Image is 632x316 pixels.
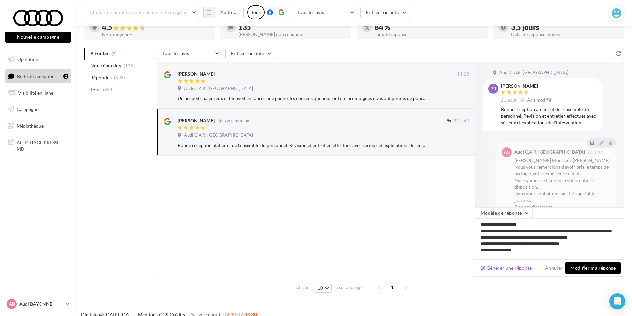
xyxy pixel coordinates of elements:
[4,69,72,83] a: Boîte de réception2
[315,284,332,293] button: 10
[203,7,244,18] button: Au total
[9,301,15,307] span: AB
[360,7,410,18] button: Filtrer par note
[178,117,215,124] div: [PERSON_NAME]
[4,102,72,116] a: Campagnes
[292,7,358,18] button: Tous les avis
[178,142,426,149] div: Bonne réception atelier et de l’ensemble du personnel. Révision et entretien effectués avec série...
[63,74,68,79] div: 2
[375,32,482,37] div: Taux de réponse
[475,207,533,219] button: Modèle de réponse
[501,97,517,103] span: 21 août
[178,71,215,77] div: [PERSON_NAME]
[587,150,603,154] span: 21 août
[157,48,223,59] button: Tous les avis
[215,7,244,18] button: Au total
[90,9,188,15] span: Choisir un point de vente ou un code magasin
[90,74,112,81] span: Répondus
[4,52,72,66] a: Opérations
[225,118,249,123] span: Avis modifié
[297,9,324,15] span: Tous les avis
[318,285,323,291] span: 10
[90,86,100,93] span: Tous
[454,118,469,124] span: 21 août
[184,86,253,92] span: Audi C.A.R. [GEOGRAPHIC_DATA]
[478,264,535,272] button: Générer une réponse
[17,56,40,62] span: Opérations
[103,87,114,92] span: (831)
[514,157,611,210] div: [PERSON_NAME] Monsieur [PERSON_NAME], Nous vous remercions d'avoir pris le temps de partager votr...
[5,32,71,43] button: Nouvelle campagne
[609,293,625,309] div: Open Intercom Messenger
[375,24,482,31] div: 84 %
[499,70,568,76] span: Audi C.A.R. [GEOGRAPHIC_DATA]
[102,24,210,31] div: 4.5
[17,138,68,152] span: AFFICHAGE PRESSE MD
[387,282,398,293] span: 1
[514,150,585,154] div: Audi C.A.R. [GEOGRAPHIC_DATA]
[19,301,63,307] p: Audi BAYONNE
[178,95,426,102] div: Un accueil chaleureux et bienveillant après une panne, les conseils qui nous ont été promulgués n...
[238,24,346,31] div: 135
[238,32,346,37] div: [PERSON_NAME] non répondus
[247,5,265,19] div: Tous
[90,62,121,69] span: Non répondus
[4,119,72,133] a: Médiathèque
[335,284,363,291] span: résultats/page
[457,71,469,77] span: 11:28
[114,75,125,80] span: (696)
[5,298,71,310] a: AB Audi BAYONNE
[84,7,200,18] button: Choisir un point de vente ou un code magasin
[4,86,72,100] a: Visibilité en ligne
[504,149,510,156] span: AC
[296,284,311,291] span: Afficher
[501,84,553,88] div: [PERSON_NAME]
[17,106,40,112] span: Campagnes
[184,132,253,138] span: Audi C.A.R. [GEOGRAPHIC_DATA]
[511,32,619,37] div: Délai de réponse moyen
[527,97,551,103] span: Avis modifié
[511,24,619,31] div: 3,5 jours
[18,90,53,95] span: Visibilité en ligne
[565,262,621,274] button: Modifier ma réponse
[162,50,189,56] span: Tous les avis
[225,48,275,59] button: Filtrer par note
[490,85,496,92] span: pr
[17,73,55,79] span: Boîte de réception
[124,63,135,68] span: (135)
[4,135,72,155] a: AFFICHAGE PRESSE MD
[17,123,44,128] span: Médiathèque
[542,264,565,272] button: Annuler
[102,32,210,37] div: Note moyenne
[501,106,598,126] div: Bonne réception atelier et de l’ensemble du personnel. Révision et entretien effectués avec série...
